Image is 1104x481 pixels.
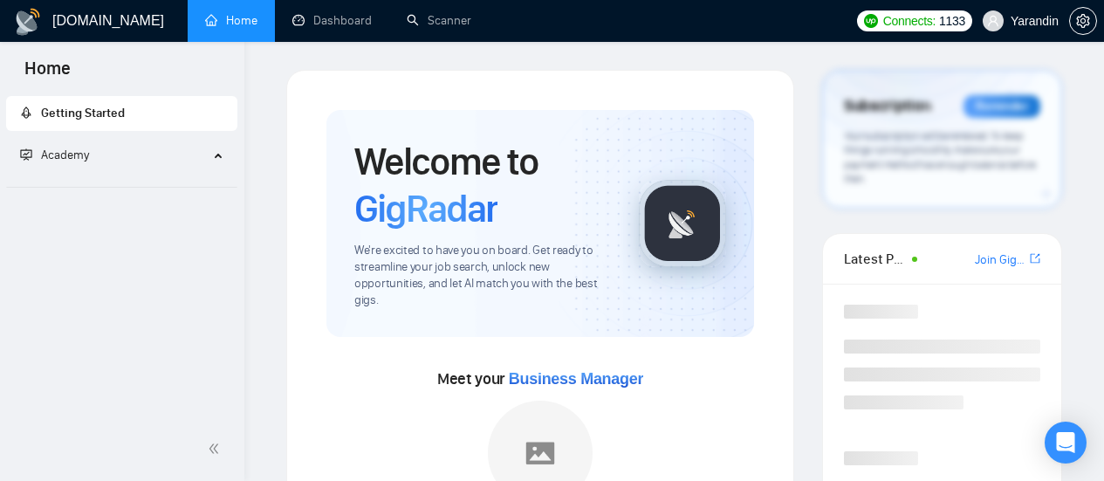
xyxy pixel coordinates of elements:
span: fund-projection-screen [20,148,32,161]
a: homeHome [205,13,257,28]
span: Latest Posts from the GigRadar Community [844,248,907,270]
a: dashboardDashboard [292,13,372,28]
a: searchScanner [407,13,471,28]
span: export [1030,251,1040,265]
span: We're excited to have you on board. Get ready to streamline your job search, unlock new opportuni... [354,243,611,309]
span: rocket [20,107,32,119]
span: double-left [208,440,225,457]
img: logo [14,8,42,36]
span: Subscription [844,92,930,121]
span: Meet your [437,369,643,388]
span: Academy [41,148,89,162]
span: setting [1070,14,1096,28]
div: Reminder [963,95,1040,118]
span: GigRadar [354,185,497,232]
span: Business Manager [509,370,643,388]
li: Academy Homepage [6,180,237,191]
img: gigradar-logo.png [639,180,726,267]
span: Home [10,56,85,93]
a: setting [1069,14,1097,28]
a: export [1030,251,1040,267]
span: 1133 [939,11,965,31]
span: Academy [20,148,89,162]
li: Getting Started [6,96,237,131]
span: Your subscription will be renewed. To keep things running smoothly, make sure your payment method... [844,129,1036,186]
button: setting [1069,7,1097,35]
div: Open Intercom Messenger [1045,422,1087,464]
h1: Welcome to [354,138,611,232]
span: user [987,15,999,27]
img: upwork-logo.png [864,14,878,28]
span: Getting Started [41,106,125,120]
a: Join GigRadar Slack Community [975,251,1026,270]
span: Connects: [883,11,936,31]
